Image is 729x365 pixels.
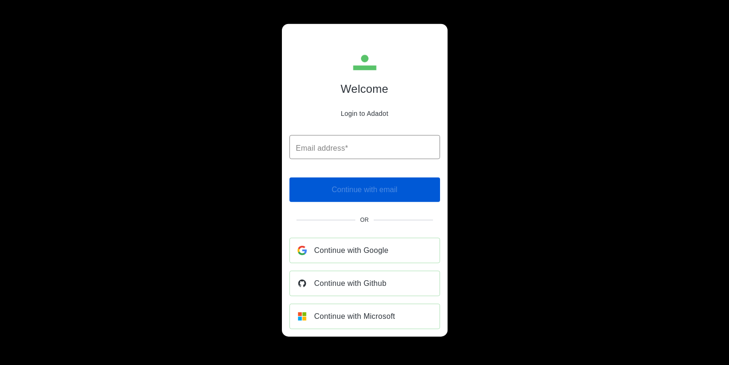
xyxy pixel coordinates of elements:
[289,238,440,263] a: Continue with Google
[289,178,440,202] span: Enter an email to continue
[314,310,395,323] span: Continue with Microsoft
[341,82,388,95] h1: Welcome
[352,50,377,74] img: Adadot
[289,304,440,329] a: Continue with Microsoft
[289,271,440,296] a: Continue with Github
[341,109,388,117] p: Login to Adadot
[314,277,387,290] span: Continue with Github
[314,244,389,257] span: Continue with Google
[360,217,369,223] span: Or
[308,50,421,123] div: Adadot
